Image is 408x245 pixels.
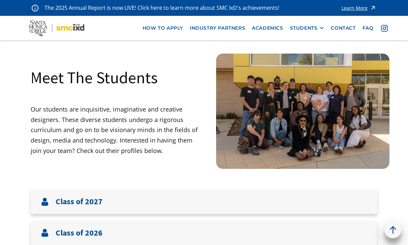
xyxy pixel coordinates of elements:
a: contact [327,22,359,34]
a: Academics [249,22,286,34]
img: icon - instagram [381,25,388,32]
a: Learn More [342,3,376,12]
p: The 2025 Annual Report is now LIVE! Click here to learn more about SMC IxD's achievements! [45,3,280,12]
a: faq [359,22,377,34]
img: User icon [41,198,49,206]
div: Learn More [342,6,368,10]
img: User icon [41,229,49,237]
a: back to top [384,221,401,238]
div: STUDENTS [290,25,318,31]
p: Our students are inquisitive, imaginative and creative designers. These diverse students undergo ... [31,104,204,156]
h3: Class of 2027 [56,197,103,207]
a: industry partners [186,22,249,34]
h1: Meet The Students [31,67,158,88]
img: Santa Monica College IxD Students engaging with industry [216,54,389,169]
a: how to apply [139,22,186,34]
h3: Class of 2026 [56,228,103,238]
img: icon - information - alert [32,4,38,11]
div: STUDENTS [290,25,324,31]
img: icon - arrow - alert [370,3,376,12]
img: Santa Monica College - SMC IxD logo [29,20,84,36]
